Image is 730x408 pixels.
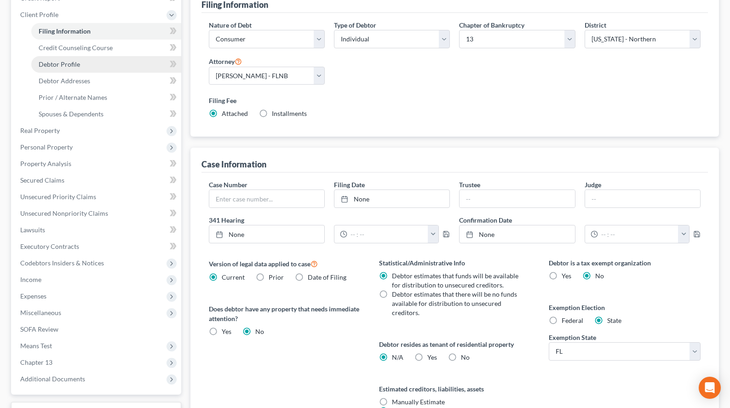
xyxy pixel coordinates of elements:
[460,190,575,207] input: --
[20,143,73,151] span: Personal Property
[392,272,518,289] span: Debtor estimates that funds will be available for distribution to unsecured creditors.
[20,126,60,134] span: Real Property
[13,172,181,189] a: Secured Claims
[392,398,445,406] span: Manually Estimate
[13,238,181,255] a: Executory Contracts
[20,176,64,184] span: Secured Claims
[334,190,449,207] a: None
[209,258,361,269] label: Version of legal data applied to case
[20,358,52,366] span: Chapter 13
[454,215,705,225] label: Confirmation Date
[20,325,58,333] span: SOFA Review
[20,292,46,300] span: Expenses
[549,303,701,312] label: Exemption Election
[598,225,679,243] input: -- : --
[459,180,480,190] label: Trustee
[334,180,365,190] label: Filing Date
[20,160,71,167] span: Property Analysis
[222,328,231,335] span: Yes
[595,272,604,280] span: No
[13,155,181,172] a: Property Analysis
[607,316,621,324] span: State
[20,242,79,250] span: Executory Contracts
[201,159,266,170] div: Case Information
[39,44,113,52] span: Credit Counseling Course
[255,328,264,335] span: No
[308,273,346,281] span: Date of Filing
[31,106,181,122] a: Spouses & Dependents
[20,226,45,234] span: Lawsuits
[562,272,571,280] span: Yes
[39,27,91,35] span: Filing Information
[334,20,376,30] label: Type of Debtor
[209,180,247,190] label: Case Number
[31,23,181,40] a: Filing Information
[209,20,252,30] label: Nature of Debt
[13,205,181,222] a: Unsecured Nonpriority Claims
[39,60,80,68] span: Debtor Profile
[222,273,245,281] span: Current
[699,377,721,399] div: Open Intercom Messenger
[31,73,181,89] a: Debtor Addresses
[549,258,701,268] label: Debtor is a tax exempt organization
[392,290,517,316] span: Debtor estimates that there will be no funds available for distribution to unsecured creditors.
[39,110,103,118] span: Spouses & Dependents
[20,193,96,201] span: Unsecured Priority Claims
[31,89,181,106] a: Prior / Alternate Names
[379,339,531,349] label: Debtor resides as tenant of residential property
[20,342,52,350] span: Means Test
[461,353,470,361] span: No
[392,353,403,361] span: N/A
[209,96,701,105] label: Filing Fee
[427,353,437,361] span: Yes
[209,304,361,323] label: Does debtor have any property that needs immediate attention?
[39,77,90,85] span: Debtor Addresses
[272,109,307,117] span: Installments
[562,316,583,324] span: Federal
[585,190,700,207] input: --
[269,273,284,281] span: Prior
[20,209,108,217] span: Unsecured Nonpriority Claims
[20,309,61,316] span: Miscellaneous
[459,20,524,30] label: Chapter of Bankruptcy
[20,276,41,283] span: Income
[20,375,85,383] span: Additional Documents
[13,222,181,238] a: Lawsuits
[222,109,248,117] span: Attached
[379,384,531,394] label: Estimated creditors, liabilities, assets
[209,225,324,243] a: None
[13,321,181,338] a: SOFA Review
[31,56,181,73] a: Debtor Profile
[347,225,428,243] input: -- : --
[39,93,107,101] span: Prior / Alternate Names
[585,20,606,30] label: District
[549,333,596,342] label: Exemption State
[20,11,58,18] span: Client Profile
[209,56,242,67] label: Attorney
[585,180,601,190] label: Judge
[20,259,104,267] span: Codebtors Insiders & Notices
[460,225,575,243] a: None
[204,215,455,225] label: 341 Hearing
[13,189,181,205] a: Unsecured Priority Claims
[31,40,181,56] a: Credit Counseling Course
[209,190,324,207] input: Enter case number...
[379,258,531,268] label: Statistical/Administrative Info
